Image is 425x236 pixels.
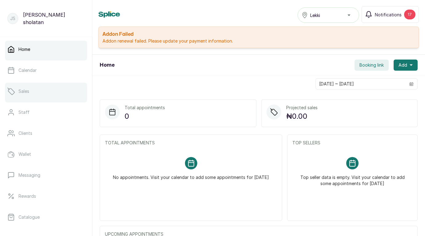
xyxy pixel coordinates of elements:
span: Notifications [375,11,402,18]
a: Clients [5,125,87,142]
p: Addon renewal failed. Please update your payment information. [102,38,415,44]
a: Home [5,41,87,58]
button: Lekki [298,7,359,23]
p: [PERSON_NAME] sholatan [23,11,85,26]
p: Catalogue [18,214,40,220]
p: No appointments. Visit your calendar to add some appointments for [DATE] [113,169,269,180]
a: Calendar [5,62,87,79]
p: Top seller data is empty. Visit your calendar to add some appointments for [DATE] [300,169,405,187]
p: Rewards [18,193,36,199]
span: Booking link [359,62,384,68]
a: Staff [5,104,87,121]
p: ₦0.00 [286,111,318,122]
p: Calendar [18,67,37,73]
h2: Addon Failed [102,31,415,38]
p: Total appointments [125,105,165,111]
p: Home [18,46,30,52]
input: Select date [316,79,406,89]
button: Booking link [355,60,389,71]
p: Messaging [18,172,40,178]
p: TOTAL APPOINTMENTS [105,140,277,146]
button: Notifications17 [362,6,419,23]
p: Clients [18,130,32,136]
p: Wallet [18,151,31,157]
a: Wallet [5,146,87,163]
h1: Home [100,61,114,69]
div: 17 [404,10,415,19]
p: Js [10,15,15,22]
p: Staff [18,109,30,115]
p: Projected sales [286,105,318,111]
a: Catalogue [5,209,87,226]
button: Add [394,60,418,71]
span: Add [399,62,407,68]
svg: calendar [409,82,414,86]
p: TOP SELLERS [292,140,412,146]
span: Lekki [310,12,320,19]
p: 0 [125,111,165,122]
a: Sales [5,83,87,100]
p: Sales [18,88,29,94]
a: Messaging [5,167,87,184]
a: Rewards [5,188,87,205]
